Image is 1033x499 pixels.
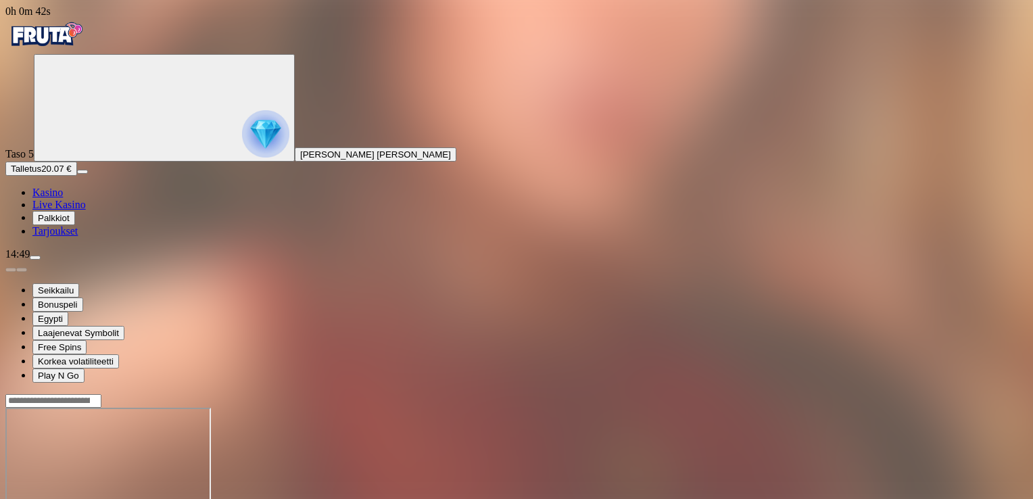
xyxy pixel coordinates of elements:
[32,340,87,354] button: Free Spins
[5,18,1028,237] nav: Primary
[5,394,101,408] input: Search
[16,268,27,272] button: next slide
[5,248,30,260] span: 14:49
[32,187,63,198] a: Kasino
[38,371,79,381] span: Play N Go
[5,148,34,160] span: Taso 5
[32,312,68,326] button: Egypti
[30,256,41,260] button: menu
[11,164,41,174] span: Talletus
[38,328,119,338] span: Laajenevat Symbolit
[38,342,81,352] span: Free Spins
[5,268,16,272] button: prev slide
[38,285,74,295] span: Seikkailu
[242,110,289,158] img: reward progress
[5,18,87,51] img: Fruta
[41,164,71,174] span: 20.07 €
[38,213,70,223] span: Palkkiot
[32,369,85,383] button: Play N Go
[5,162,77,176] button: Talletusplus icon20.07 €
[32,283,79,298] button: Seikkailu
[38,314,63,324] span: Egypti
[32,199,86,210] a: Live Kasino
[5,5,51,17] span: user session time
[32,211,75,225] button: Palkkiot
[32,326,124,340] button: Laajenevat Symbolit
[38,356,114,366] span: Korkea volatiliteetti
[34,54,295,162] button: reward progress
[77,170,88,174] button: menu
[32,298,83,312] button: Bonuspeli
[32,225,78,237] a: Tarjoukset
[32,354,119,369] button: Korkea volatiliteetti
[295,147,456,162] button: [PERSON_NAME] [PERSON_NAME]
[38,300,78,310] span: Bonuspeli
[5,187,1028,237] nav: Main menu
[300,149,451,160] span: [PERSON_NAME] [PERSON_NAME]
[5,42,87,53] a: Fruta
